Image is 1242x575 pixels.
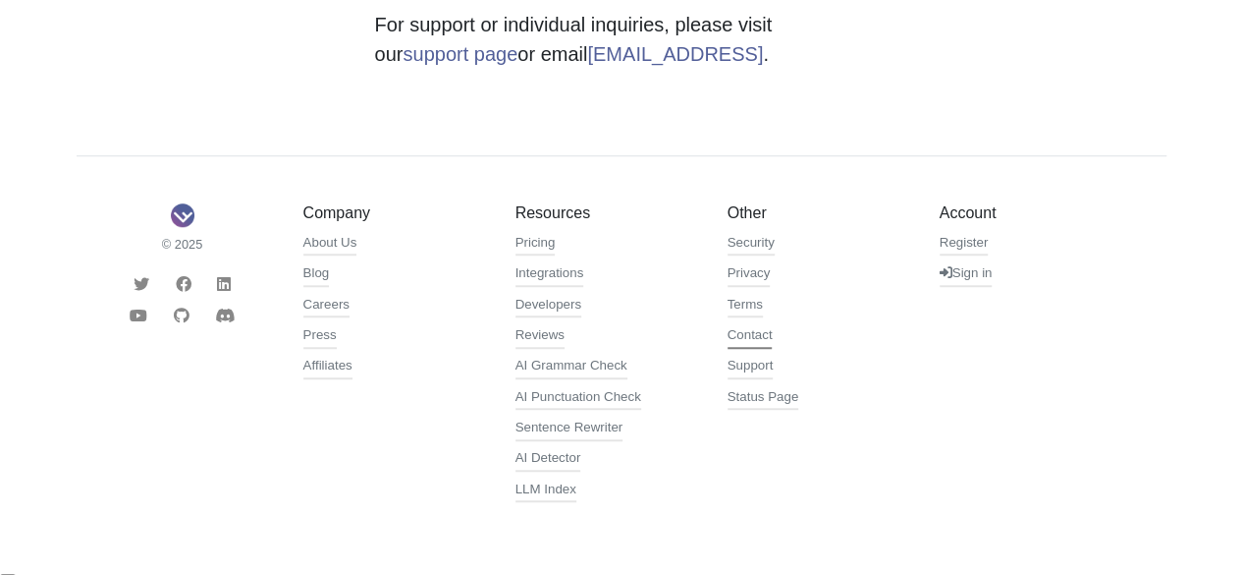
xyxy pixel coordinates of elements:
[515,233,556,257] a: Pricing
[303,325,337,349] a: Press
[587,43,763,65] a: [EMAIL_ADDRESS]
[515,356,627,379] a: AI Grammar Check
[728,356,774,379] a: Support
[728,263,771,287] a: Privacy
[303,233,357,257] a: About Us
[515,263,584,287] a: Integrations
[215,308,235,323] i: Discord
[515,295,581,318] a: Developers
[515,387,641,411] a: AI Punctuation Check
[515,325,565,349] a: Reviews
[303,295,350,318] a: Careers
[940,203,1122,222] h5: Account
[940,233,989,257] a: Register
[515,418,623,441] a: Sentence Rewriter
[217,276,231,292] i: LinkedIn
[130,308,147,323] i: Youtube
[515,480,576,503] a: LLM Index
[134,276,149,292] i: Twitter
[303,263,330,287] a: Blog
[515,448,581,472] a: AI Detector
[171,203,194,227] img: Sapling Logo
[728,295,763,318] a: Terms
[303,356,352,379] a: Affiliates
[728,203,910,222] h5: Other
[728,325,773,349] a: Contact
[940,263,993,287] a: Sign in
[728,387,799,411] a: Status Page
[403,43,517,65] a: support page
[303,203,486,222] h5: Company
[176,276,191,292] i: Facebook
[375,10,868,69] p: For support or individual inquiries, please visit our or email .
[174,308,189,323] i: Github
[728,233,775,257] a: Security
[515,203,698,222] h5: Resources
[91,235,274,254] small: © 2025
